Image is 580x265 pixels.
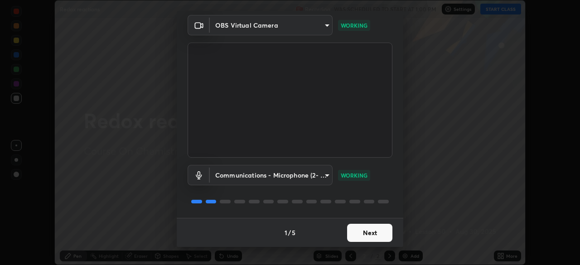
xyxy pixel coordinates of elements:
button: Next [347,224,392,242]
h4: / [288,228,291,237]
h4: 1 [285,228,287,237]
h4: 5 [292,228,295,237]
p: WORKING [341,171,367,179]
div: OBS Virtual Camera [210,15,333,35]
p: WORKING [341,21,367,29]
div: OBS Virtual Camera [210,165,333,185]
